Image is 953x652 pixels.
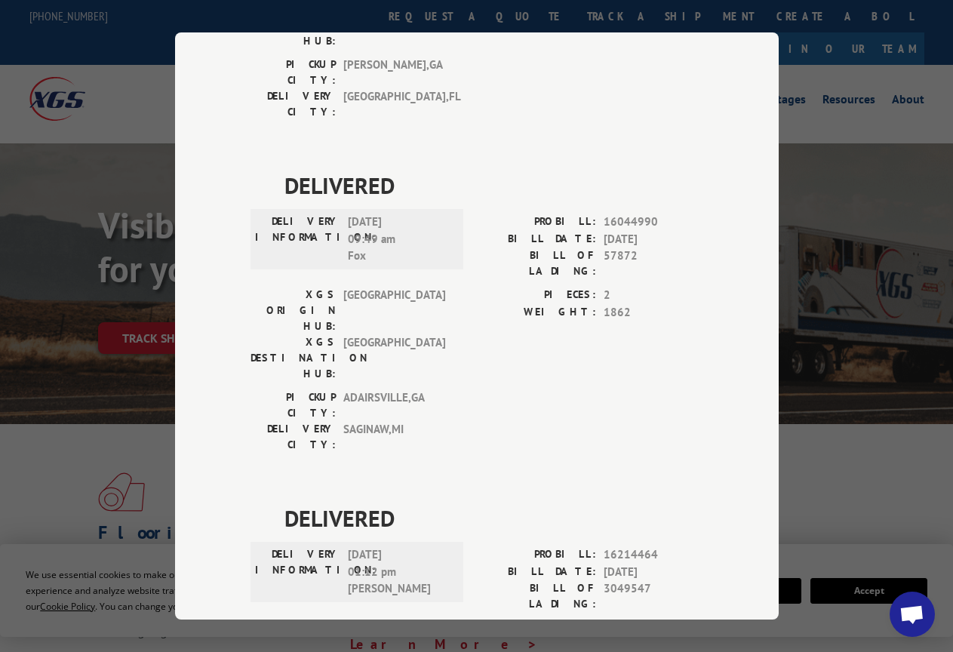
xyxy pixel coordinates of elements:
label: PROBILL: [477,546,596,564]
label: DELIVERY CITY: [251,421,336,453]
label: DELIVERY INFORMATION: [255,546,340,598]
span: 1862 [604,304,703,321]
span: [PERSON_NAME] , GA [343,57,445,88]
label: BILL OF LADING: [477,580,596,612]
label: XGS DESTINATION HUB: [251,334,336,382]
label: PROBILL: [477,214,596,231]
span: SAGINAW , MI [343,421,445,453]
span: ADAIRSVILLE , GA [343,389,445,421]
span: [GEOGRAPHIC_DATA] , FL [343,88,445,120]
span: 16044990 [604,214,703,231]
label: BILL DATE: [477,564,596,581]
span: 3049547 [604,580,703,612]
span: 2 [604,287,703,304]
span: [DATE] 09:49 am Fox [348,214,450,265]
label: XGS ORIGIN HUB: [251,287,336,334]
span: [DATE] 01:12 pm [PERSON_NAME] [348,546,450,598]
label: PIECES: [477,287,596,304]
label: DELIVERY INFORMATION: [255,214,340,265]
span: [GEOGRAPHIC_DATA] [343,334,445,382]
span: DELIVERED [284,168,703,202]
span: [GEOGRAPHIC_DATA] [343,287,445,334]
span: 57872 [604,248,703,279]
label: PICKUP CITY: [251,57,336,88]
span: 16214464 [604,546,703,564]
label: BILL OF LADING: [477,248,596,279]
span: [DATE] [604,564,703,581]
label: PICKUP CITY: [251,389,336,421]
a: Open chat [890,592,935,637]
span: DELIVERED [284,501,703,535]
label: DELIVERY CITY: [251,88,336,120]
label: BILL DATE: [477,231,596,248]
label: WEIGHT: [477,304,596,321]
span: [DATE] [604,231,703,248]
